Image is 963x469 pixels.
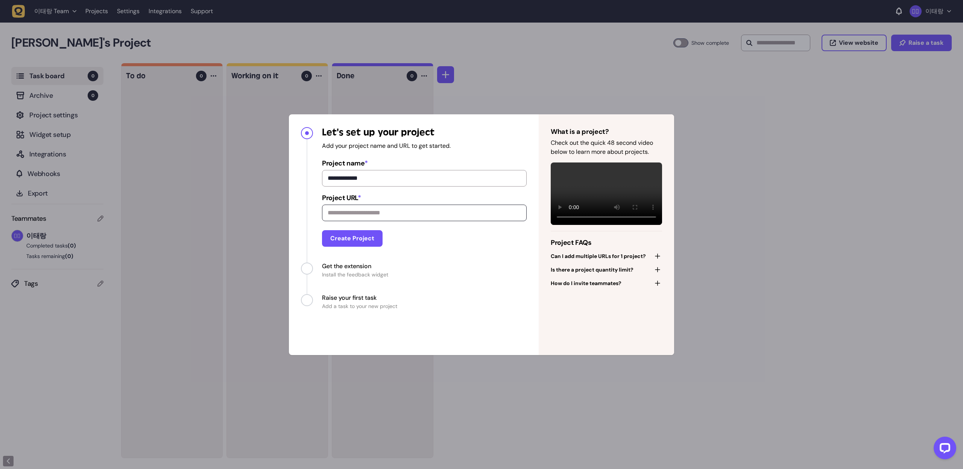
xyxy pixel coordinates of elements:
[551,126,662,137] h4: What is a project?
[551,278,662,288] button: How do I invite teammates?
[551,266,633,273] span: Is there a project quantity limit?
[928,434,959,465] iframe: LiveChat chat widget
[322,205,527,221] input: Project URL*
[551,264,662,275] button: Is there a project quantity limit?
[551,279,621,287] span: How do I invite teammates?
[322,230,383,247] button: Create Project
[551,251,662,261] button: Can I add multiple URLs for 1 project?
[551,237,662,248] h4: Project FAQs
[322,141,527,150] p: Add your project name and URL to get started.
[551,162,662,225] video: Your browser does not support the video tag.
[322,262,388,271] span: Get the extension
[551,138,662,156] p: Check out the quick 48 second video below to learn more about projects.
[322,293,397,302] span: Raise your first task
[322,126,527,138] h4: Let's set up your project
[322,170,527,187] input: Project name*
[322,302,397,310] span: Add a task to your new project
[322,271,388,278] span: Install the feedback widget
[289,114,539,322] nav: Progress
[322,158,527,168] span: Project name
[551,252,646,260] span: Can I add multiple URLs for 1 project?
[322,193,527,203] span: Project URL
